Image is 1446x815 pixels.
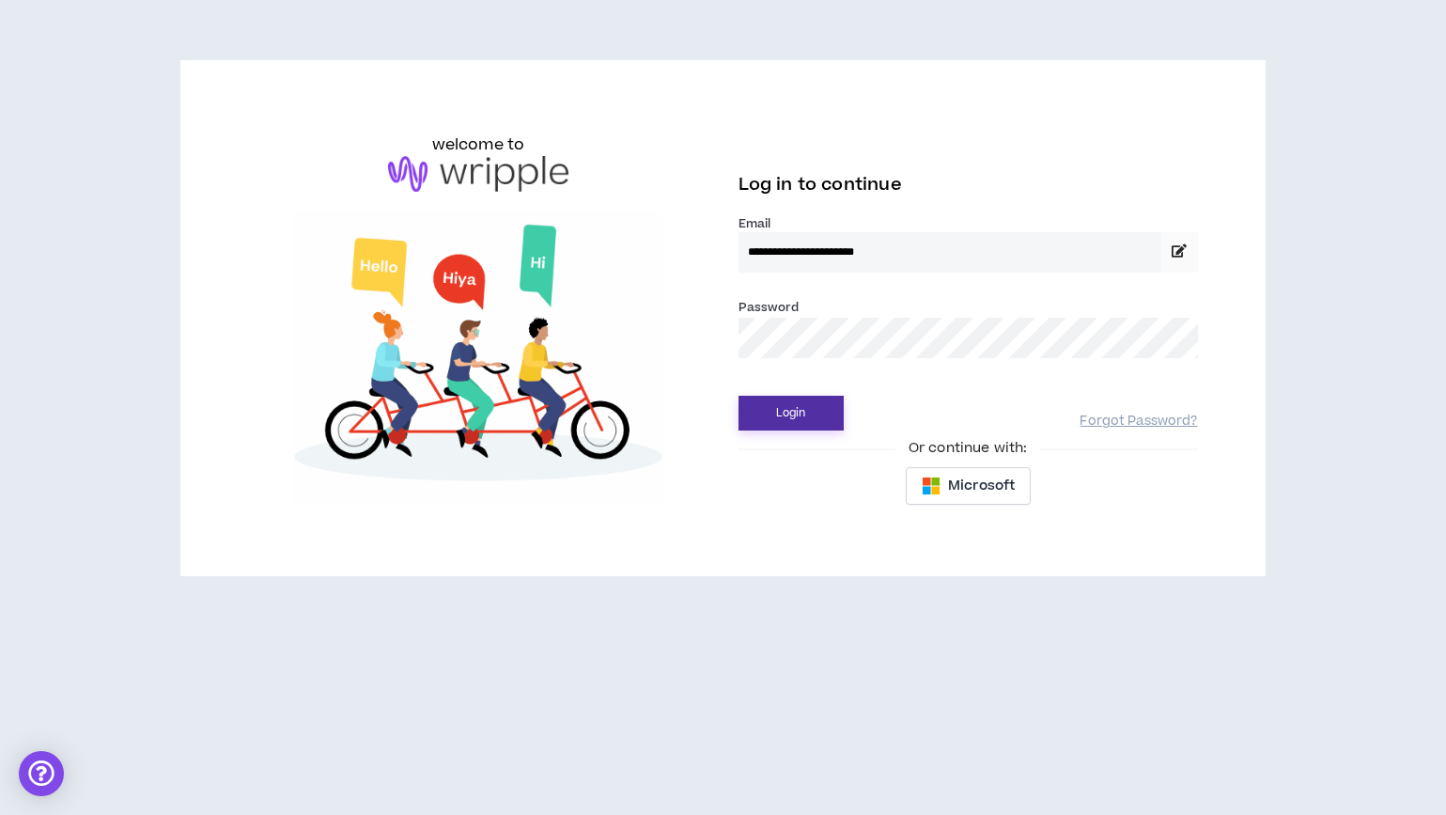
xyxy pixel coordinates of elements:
label: Email [739,215,1198,232]
div: Open Intercom Messenger [19,751,64,796]
span: Or continue with: [895,438,1040,459]
button: Login [739,396,844,431]
img: logo-brand.png [388,156,568,192]
a: Forgot Password? [1080,413,1197,431]
span: Microsoft [948,476,1015,496]
img: Welcome to Wripple [248,211,707,503]
h6: welcome to [432,133,525,156]
label: Password [739,299,800,316]
button: Microsoft [906,467,1031,505]
span: Log in to continue [739,173,902,196]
